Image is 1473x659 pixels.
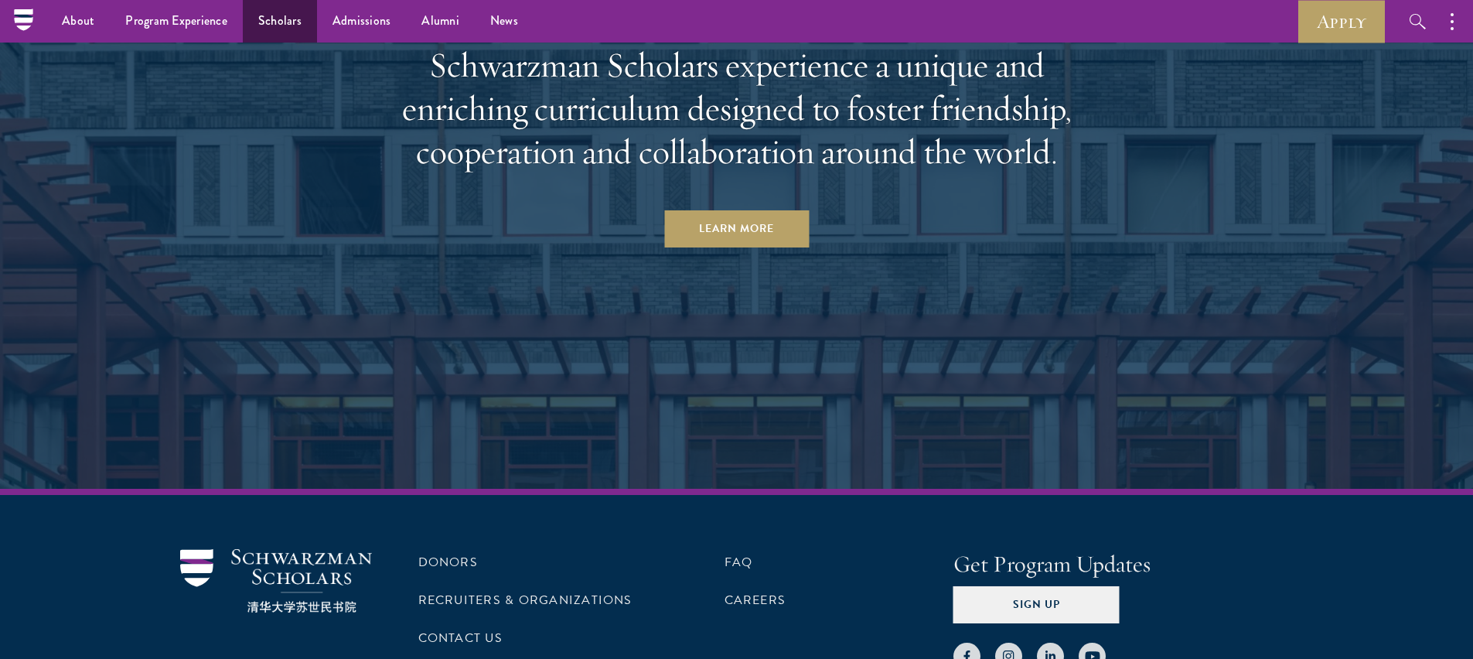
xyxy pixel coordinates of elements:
[725,591,786,609] a: Careers
[418,591,633,609] a: Recruiters & Organizations
[377,43,1096,173] h2: Schwarzman Scholars experience a unique and enriching curriculum designed to foster friendship, c...
[664,210,809,248] a: Learn More
[418,553,478,572] a: Donors
[953,549,1294,580] h4: Get Program Updates
[180,549,372,613] img: Schwarzman Scholars
[725,553,753,572] a: FAQ
[418,629,503,647] a: Contact Us
[953,586,1120,623] button: Sign Up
